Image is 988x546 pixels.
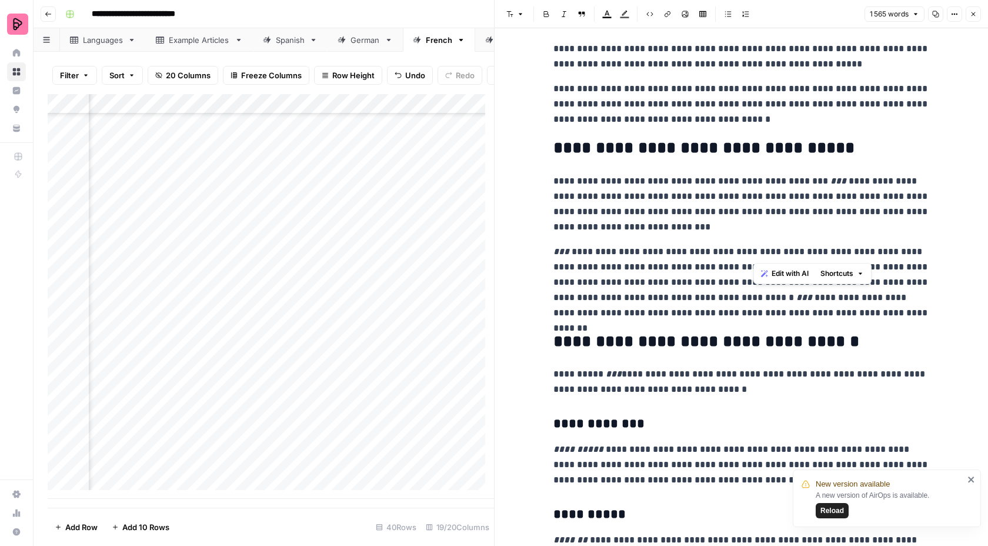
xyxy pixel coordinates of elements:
[148,66,218,85] button: 20 Columns
[83,34,123,46] div: Languages
[772,268,809,279] span: Edit with AI
[314,66,382,85] button: Row Height
[421,518,494,537] div: 19/20 Columns
[405,69,425,81] span: Undo
[756,266,813,281] button: Edit with AI
[109,69,125,81] span: Sort
[7,44,26,62] a: Home
[7,14,28,35] img: Preply Logo
[7,100,26,119] a: Opportunities
[7,485,26,504] a: Settings
[870,9,909,19] span: 1 565 words
[223,66,309,85] button: Freeze Columns
[7,62,26,81] a: Browse
[7,81,26,100] a: Insights
[820,505,844,516] span: Reload
[816,490,964,518] div: A new version of AirOps is available.
[102,66,143,85] button: Sort
[7,522,26,541] button: Help + Support
[403,28,475,52] a: French
[816,503,849,518] button: Reload
[475,28,545,52] a: Arabic
[328,28,403,52] a: German
[241,69,302,81] span: Freeze Columns
[253,28,328,52] a: Spanish
[967,475,976,484] button: close
[122,521,169,533] span: Add 10 Rows
[816,266,869,281] button: Shortcuts
[456,69,475,81] span: Redo
[7,9,26,39] button: Workspace: Preply
[7,119,26,138] a: Your Data
[169,34,230,46] div: Example Articles
[146,28,253,52] a: Example Articles
[60,28,146,52] a: Languages
[332,69,375,81] span: Row Height
[276,34,305,46] div: Spanish
[166,69,211,81] span: 20 Columns
[864,6,924,22] button: 1 565 words
[52,66,97,85] button: Filter
[426,34,452,46] div: French
[48,518,105,537] button: Add Row
[7,504,26,522] a: Usage
[60,69,79,81] span: Filter
[65,521,98,533] span: Add Row
[438,66,482,85] button: Redo
[105,518,176,537] button: Add 10 Rows
[371,518,421,537] div: 40 Rows
[387,66,433,85] button: Undo
[351,34,380,46] div: German
[816,478,890,490] span: New version available
[820,268,853,279] span: Shortcuts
